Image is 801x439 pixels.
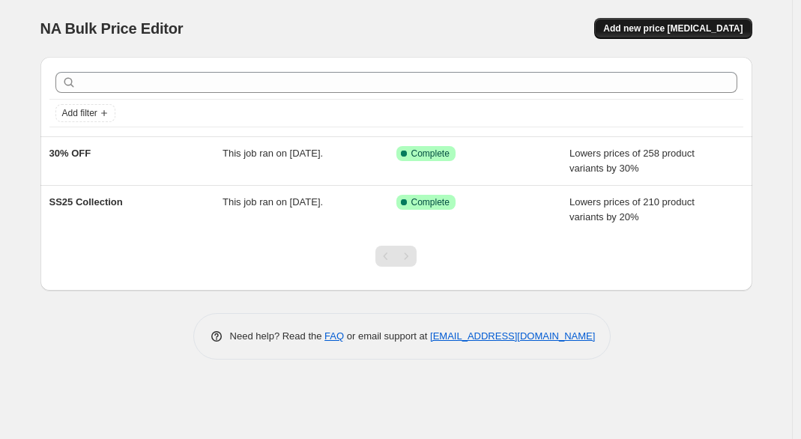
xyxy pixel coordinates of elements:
[344,330,430,342] span: or email support at
[603,22,743,34] span: Add new price [MEDICAL_DATA]
[430,330,595,342] a: [EMAIL_ADDRESS][DOMAIN_NAME]
[40,20,184,37] span: NA Bulk Price Editor
[223,148,323,159] span: This job ran on [DATE].
[55,104,115,122] button: Add filter
[230,330,325,342] span: Need help? Read the
[569,148,695,174] span: Lowers prices of 258 product variants by 30%
[62,107,97,119] span: Add filter
[594,18,752,39] button: Add new price [MEDICAL_DATA]
[223,196,323,208] span: This job ran on [DATE].
[49,148,91,159] span: 30% OFF
[324,330,344,342] a: FAQ
[375,246,417,267] nav: Pagination
[569,196,695,222] span: Lowers prices of 210 product variants by 20%
[49,196,123,208] span: SS25 Collection
[411,148,450,160] span: Complete
[411,196,450,208] span: Complete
